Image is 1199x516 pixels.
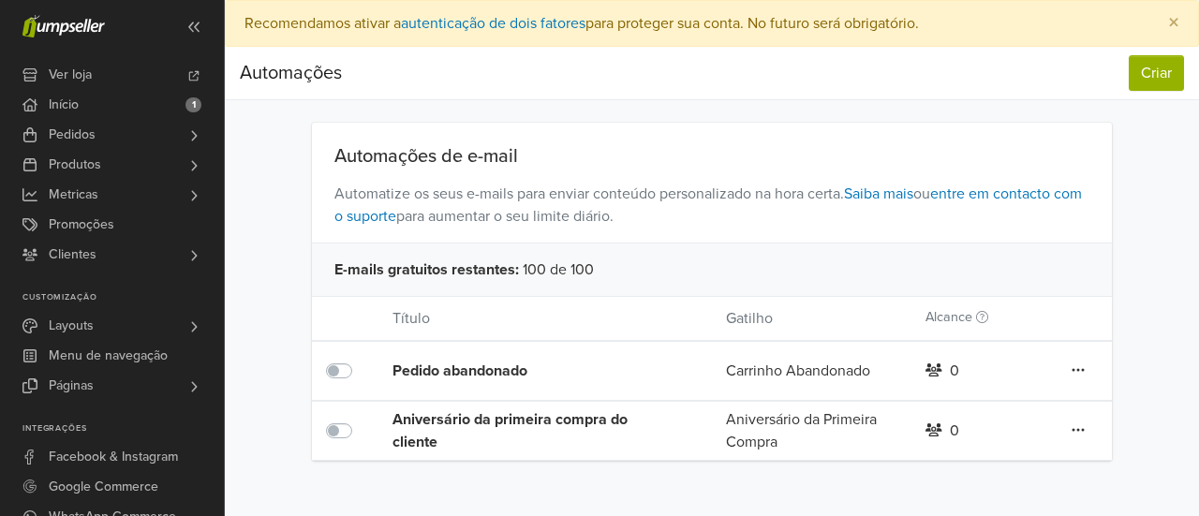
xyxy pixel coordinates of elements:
[312,145,1111,168] div: Automações de e-mail
[1149,1,1198,46] button: Close
[392,408,659,453] div: Aniversário da primeira compra do cliente
[712,408,911,453] div: Aniversário da Primeira Compra
[1129,55,1184,91] button: Criar
[378,307,712,330] div: Título
[844,184,913,203] a: Saiba mais
[240,54,342,92] div: Automações
[49,341,168,371] span: Menu de navegação
[49,371,94,401] span: Páginas
[22,423,224,435] p: Integrações
[49,210,114,240] span: Promoções
[401,14,585,33] a: autenticação de dois fatores
[712,360,911,382] div: Carrinho Abandonado
[392,360,659,382] div: Pedido abandonado
[49,60,92,90] span: Ver loja
[49,150,101,180] span: Produtos
[49,442,178,472] span: Facebook & Instagram
[49,90,79,120] span: Início
[712,307,911,330] div: Gatilho
[950,420,959,442] div: 0
[312,243,1111,296] div: 100 de 100
[334,258,519,281] span: E-mails gratuitos restantes :
[49,180,98,210] span: Metricas
[22,292,224,303] p: Customização
[49,240,96,270] span: Clientes
[312,168,1111,243] span: Automatize os seus e-mails para enviar conteúdo personalizado na hora certa. ou para aumentar o s...
[49,120,96,150] span: Pedidos
[49,472,158,502] span: Google Commerce
[925,307,988,328] label: Alcance
[950,360,959,382] div: 0
[1168,9,1179,37] span: ×
[185,97,201,112] span: 1
[49,311,94,341] span: Layouts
